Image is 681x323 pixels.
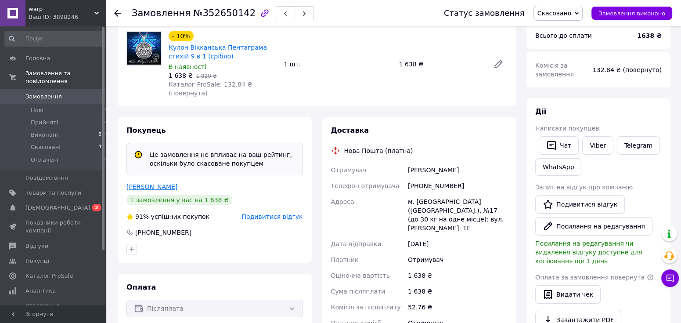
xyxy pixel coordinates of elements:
[126,195,232,205] div: 1 замовлення у вас на 1 638 ₴
[25,287,56,295] span: Аналітика
[31,119,58,127] span: Прийняті
[535,62,574,78] span: Комісія за замовлення
[25,242,48,250] span: Відгуки
[169,31,194,41] div: - 10%
[193,8,256,18] span: №352650142
[104,119,108,127] span: 4
[25,204,90,212] span: [DEMOGRAPHIC_DATA]
[104,156,108,164] span: 0
[331,182,400,189] span: Телефон отримувача
[31,156,58,164] span: Оплачені
[31,143,61,151] span: Скасовані
[406,283,509,299] div: 1 638 ₴
[25,93,62,101] span: Замовлення
[92,204,101,211] span: 2
[25,69,105,85] span: Замовлення та повідомлення
[25,219,81,235] span: Показники роботи компанії
[535,285,601,304] button: Видати чек
[535,274,645,281] span: Оплата за замовлення повернута
[539,136,579,155] button: Чат
[31,106,43,114] span: Нові
[535,217,652,236] button: Посилання на редагування
[406,299,509,315] div: 52.76 ₴
[146,150,299,168] div: Це замовлення не впливає на ваш рейтинг, оскільки було скасоване покупцем
[29,5,94,13] span: warp
[98,143,108,151] span: 497
[169,72,193,79] span: 1 638 ₴
[126,212,209,221] div: успішних покупок
[535,107,546,116] span: Дії
[331,126,369,134] span: Доставка
[406,268,509,283] div: 1 638 ₴
[242,213,303,220] span: Подивитися відгук
[25,174,68,182] span: Повідомлення
[406,236,509,252] div: [DATE]
[29,13,105,21] div: Ваш ID: 3898246
[444,9,525,18] div: Статус замовлення
[25,272,73,280] span: Каталог ProSale
[280,58,395,70] div: 1 шт.
[406,178,509,194] div: [PHONE_NUMBER]
[406,252,509,268] div: Отримувач
[135,213,149,220] span: 91%
[25,54,50,62] span: Головна
[331,198,354,205] span: Адреса
[169,81,252,97] span: Каталог ProSale: 132.84 ₴ (повернута)
[617,136,660,155] a: Telegram
[31,131,58,139] span: Виконані
[331,272,390,279] span: Оціночна вартість
[331,256,359,263] span: Платник
[126,283,156,291] span: Оплата
[331,288,386,295] span: Сума післяплати
[98,131,108,139] span: 879
[535,158,581,176] a: WhatsApp
[342,146,415,155] div: Нова Пошта (платна)
[582,136,613,155] a: Viber
[490,55,507,73] a: Редагувати
[535,32,592,39] span: Всього до сплати
[331,304,401,311] span: Комісія за післяплату
[537,10,572,17] span: Скасовано
[406,162,509,178] div: [PERSON_NAME]
[591,7,672,20] button: Замовлення виконано
[126,126,166,134] span: Покупець
[331,240,382,247] span: Дата відправки
[126,183,177,190] a: [PERSON_NAME]
[535,125,601,132] span: Написати покупцеві
[396,58,486,70] div: 1 638 ₴
[127,32,161,65] img: Кулон Вікканська Пентаграма стихій 9 в 1 (срібло)
[169,44,267,60] a: Кулон Вікканська Пентаграма стихій 9 в 1 (срібло)
[535,240,642,265] span: Посилання на редагування чи видалення відгуку доступне для копіювання ще 1 день
[598,10,665,17] span: Замовлення виконано
[25,189,81,197] span: Товари та послуги
[331,167,367,174] span: Отримувач
[132,8,191,18] span: Замовлення
[637,32,662,39] b: 1638 ₴
[593,66,662,73] span: 132.84 ₴ (повернуто)
[104,106,108,114] span: 0
[114,9,121,18] div: Повернутися назад
[535,195,625,214] a: Подивитися відгук
[535,184,633,191] span: Запит на відгук про компанію
[169,63,206,70] span: В наявності
[134,228,192,237] div: [PHONE_NUMBER]
[661,269,679,287] button: Чат з покупцем
[4,31,108,47] input: Пошук
[406,194,509,236] div: м. [GEOGRAPHIC_DATA] ([GEOGRAPHIC_DATA].), №17 (до 30 кг на одне місце): вул. [PERSON_NAME], 1Е
[25,302,81,318] span: Управління сайтом
[25,257,49,265] span: Покупці
[196,73,216,79] span: 1 820 ₴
